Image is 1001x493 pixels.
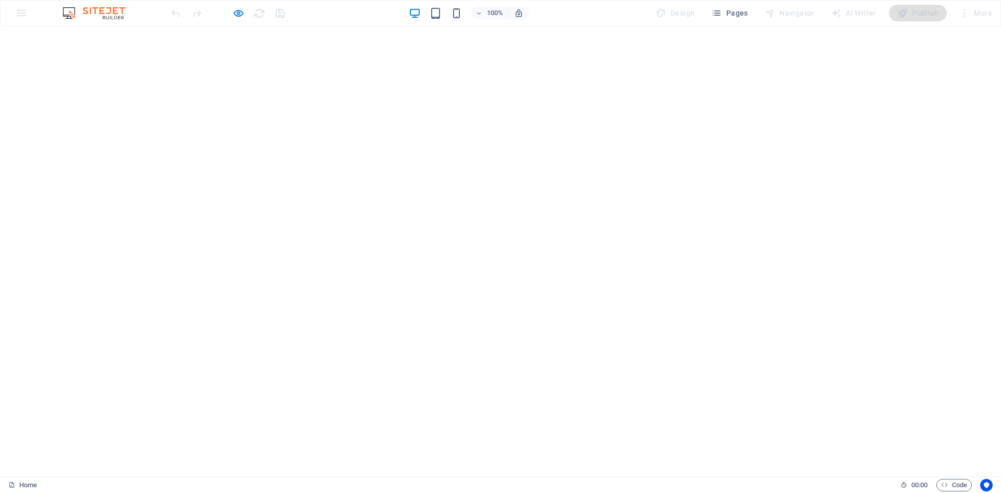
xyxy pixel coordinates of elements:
span: Pages [711,8,748,18]
button: 100% [471,7,508,19]
button: Pages [707,5,752,21]
button: Click here to leave preview mode and continue editing [232,7,245,19]
span: 00 00 [911,479,927,491]
img: Editor Logo [60,7,138,19]
h6: 100% [487,7,504,19]
h6: Session time [900,479,928,491]
button: Usercentrics [980,479,993,491]
div: Design (Ctrl+Alt+Y) [652,5,699,21]
span: : [919,481,920,489]
i: On resize automatically adjust zoom level to fit chosen device. [514,8,523,18]
a: Click to cancel selection. Double-click to open Pages [8,479,37,491]
button: Code [936,479,972,491]
span: Code [941,479,967,491]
